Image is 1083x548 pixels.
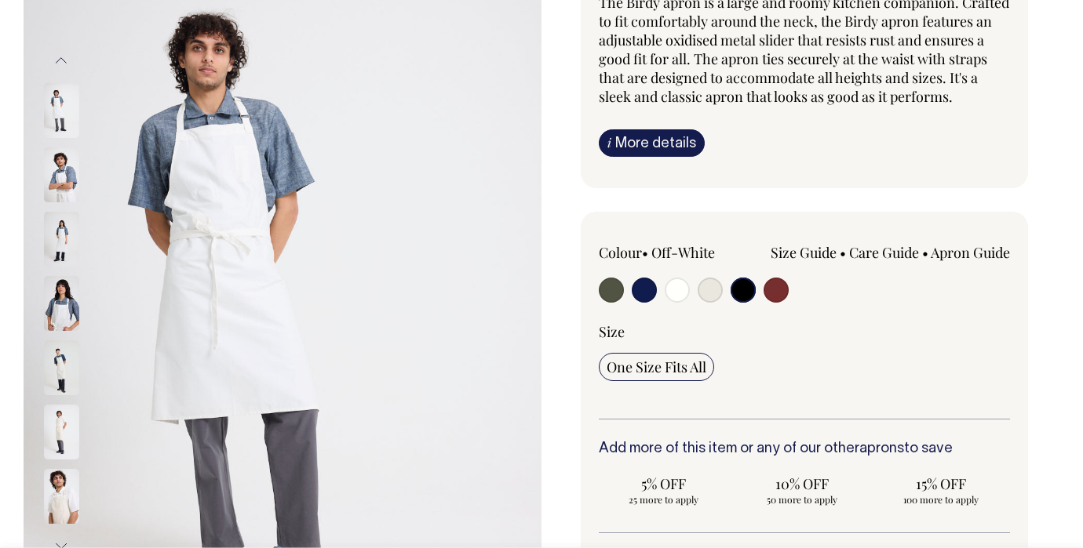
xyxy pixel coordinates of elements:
[922,243,928,262] span: •
[876,470,1005,510] input: 15% OFF 100 more to apply
[840,243,846,262] span: •
[599,470,728,510] input: 5% OFF 25 more to apply
[44,212,79,267] img: off-white
[599,322,1010,341] div: Size
[884,474,997,493] span: 15% OFF
[642,243,648,262] span: •
[746,474,859,493] span: 10% OFF
[599,353,714,381] input: One Size Fits All
[931,243,1010,262] a: Apron Guide
[859,442,904,455] a: aprons
[599,441,1010,457] h6: Add more of this item or any of our other to save
[746,493,859,506] span: 50 more to apply
[607,357,706,376] span: One Size Fits All
[599,129,705,157] a: iMore details
[44,83,79,138] img: off-white
[49,43,73,78] button: Previous
[884,493,997,506] span: 100 more to apply
[651,243,715,262] label: Off-White
[738,470,867,510] input: 10% OFF 50 more to apply
[44,469,79,524] img: natural
[607,474,720,493] span: 5% OFF
[607,493,720,506] span: 25 more to apply
[44,147,79,202] img: off-white
[44,340,79,395] img: natural
[44,405,79,459] img: natural
[849,243,919,262] a: Care Guide
[607,134,611,151] span: i
[44,276,79,331] img: off-white
[599,243,764,262] div: Colour
[771,243,837,262] a: Size Guide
